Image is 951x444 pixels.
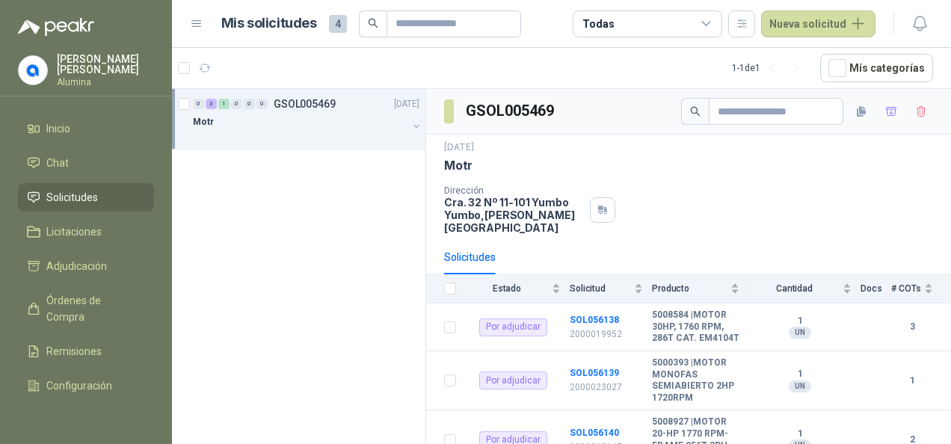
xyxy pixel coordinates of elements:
[274,99,336,109] p: GSOL005469
[221,13,317,34] h1: Mis solicitudes
[748,428,852,440] b: 1
[57,78,154,87] p: Alumina
[748,369,852,380] b: 1
[18,337,154,366] a: Remisiones
[18,18,94,36] img: Logo peakr
[570,327,643,342] p: 2000019952
[46,292,140,325] span: Órdenes de Compra
[444,158,473,173] p: Motr
[46,155,69,171] span: Chat
[570,283,631,294] span: Solicitud
[891,283,921,294] span: # COTs
[18,183,154,212] a: Solicitudes
[394,97,419,111] p: [DATE]
[582,16,614,32] div: Todas
[652,283,727,294] span: Producto
[193,95,422,143] a: 0 3 1 0 0 0 GSOL005469[DATE] Motr
[46,377,112,394] span: Configuración
[206,99,217,109] div: 3
[193,115,214,129] p: Motr
[570,315,619,325] a: SOL056138
[18,218,154,246] a: Licitaciones
[231,99,242,109] div: 0
[652,274,748,303] th: Producto
[570,380,643,395] p: 2000023027
[18,149,154,177] a: Chat
[19,56,47,84] img: Company Logo
[570,428,619,438] a: SOL056140
[193,99,204,109] div: 0
[465,274,570,303] th: Estado
[18,252,154,280] a: Adjudicación
[256,99,268,109] div: 0
[368,18,378,28] span: search
[444,196,584,234] p: Cra. 32 Nº 11-101 Yumbo Yumbo , [PERSON_NAME][GEOGRAPHIC_DATA]
[789,380,811,392] div: UN
[479,318,547,336] div: Por adjudicar
[444,185,584,196] p: Dirección
[820,54,933,82] button: Mís categorías
[444,249,496,265] div: Solicitudes
[465,283,549,294] span: Estado
[789,327,811,339] div: UN
[652,357,739,404] b: 5000393 | MOTOR MONOFAS SEMIABIERTO 2HP 1720RPM
[46,223,102,240] span: Licitaciones
[218,99,230,109] div: 1
[891,274,951,303] th: # COTs
[748,274,861,303] th: Cantidad
[46,343,102,360] span: Remisiones
[748,315,852,327] b: 1
[732,56,808,80] div: 1 - 1 de 1
[891,320,933,334] b: 3
[57,54,154,75] p: [PERSON_NAME] [PERSON_NAME]
[244,99,255,109] div: 0
[46,120,70,137] span: Inicio
[444,141,474,155] p: [DATE]
[690,106,701,117] span: search
[466,99,556,123] h3: GSOL005469
[652,309,739,345] b: 5008584 | MOTOR 30HP, 1760 RPM, 286T CAT. EM4104T
[18,286,154,331] a: Órdenes de Compra
[748,283,840,294] span: Cantidad
[18,114,154,143] a: Inicio
[761,10,875,37] button: Nueva solicitud
[46,258,107,274] span: Adjudicación
[329,15,347,33] span: 4
[18,406,154,434] a: Manuales y ayuda
[18,371,154,400] a: Configuración
[861,274,891,303] th: Docs
[570,368,619,378] a: SOL056139
[46,189,98,206] span: Solicitudes
[891,374,933,388] b: 1
[479,371,547,389] div: Por adjudicar
[570,274,652,303] th: Solicitud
